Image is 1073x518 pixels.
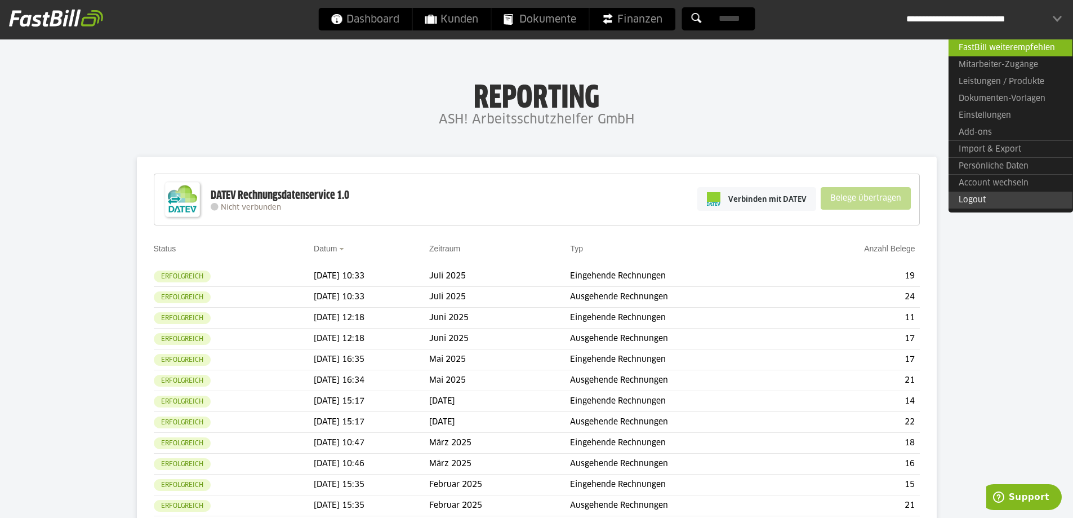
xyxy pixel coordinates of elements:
td: 21 [794,370,920,391]
td: Juli 2025 [429,287,570,308]
sl-badge: Erfolgreich [154,271,211,282]
img: fastbill_logo_white.png [9,9,103,27]
td: Ausgehende Rechnungen [570,412,793,433]
h1: Reporting [113,79,960,109]
a: Import & Export [949,140,1072,158]
td: Ausgehende Rechnungen [570,287,793,308]
iframe: Öffnet ein Widget, in dem Sie weitere Informationen finden [986,484,1062,512]
td: Ausgehende Rechnungen [570,454,793,475]
td: [DATE] [429,412,570,433]
a: Add-ons [949,124,1072,141]
span: Finanzen [602,8,662,30]
a: Zeitraum [429,244,460,253]
td: Ausgehende Rechnungen [570,495,793,516]
a: Persönliche Daten [949,157,1072,175]
td: [DATE] 10:33 [314,287,429,308]
a: Datum [314,244,337,253]
a: Dashboard [318,8,412,30]
sl-badge: Erfolgreich [154,458,211,470]
td: März 2025 [429,454,570,475]
td: Mai 2025 [429,349,570,370]
td: Februar 2025 [429,475,570,495]
td: Mai 2025 [429,370,570,391]
td: 21 [794,495,920,516]
img: sort_desc.gif [339,248,346,250]
td: 16 [794,454,920,475]
sl-badge: Erfolgreich [154,500,211,512]
td: Juni 2025 [429,329,570,349]
a: Anzahl Belege [864,244,915,253]
a: Logout [949,192,1072,209]
td: [DATE] 16:35 [314,349,429,370]
sl-badge: Erfolgreich [154,396,211,408]
td: Eingehende Rechnungen [570,308,793,329]
sl-badge: Erfolgreich [154,417,211,428]
img: pi-datev-logo-farbig-24.svg [707,192,720,206]
div: DATEV Rechnungsdatenservice 1.0 [211,188,349,203]
td: [DATE] 15:17 [314,412,429,433]
td: [DATE] 15:35 [314,495,429,516]
sl-badge: Erfolgreich [154,312,211,324]
td: [DATE] 10:33 [314,266,429,287]
sl-badge: Erfolgreich [154,375,211,387]
td: Eingehende Rechnungen [570,391,793,412]
td: [DATE] 12:18 [314,329,429,349]
td: 14 [794,391,920,412]
span: Kunden [425,8,478,30]
sl-badge: Erfolgreich [154,437,211,449]
sl-badge: Erfolgreich [154,479,211,491]
td: 22 [794,412,920,433]
td: Eingehende Rechnungen [570,266,793,287]
span: Nicht verbunden [221,204,281,211]
a: FastBill weiterempfehlen [949,39,1072,56]
td: [DATE] [429,391,570,412]
td: [DATE] 10:47 [314,433,429,454]
sl-button: Belege übertragen [821,187,911,210]
a: Typ [570,244,583,253]
a: Kunden [412,8,491,30]
td: 18 [794,433,920,454]
td: [DATE] 16:34 [314,370,429,391]
td: 19 [794,266,920,287]
a: Dokumente [491,8,589,30]
sl-badge: Erfolgreich [154,291,211,303]
td: [DATE] 12:18 [314,308,429,329]
img: DATEV-Datenservice Logo [160,177,205,222]
td: März 2025 [429,433,570,454]
a: Finanzen [589,8,675,30]
td: [DATE] 15:17 [314,391,429,412]
a: Dokumenten-Vorlagen [949,90,1072,107]
td: [DATE] 10:46 [314,454,429,475]
a: Mitarbeiter-Zugänge [949,56,1072,73]
td: 24 [794,287,920,308]
a: Einstellungen [949,107,1072,124]
a: Status [154,244,176,253]
td: 17 [794,349,920,370]
td: Februar 2025 [429,495,570,516]
td: 11 [794,308,920,329]
td: 15 [794,475,920,495]
td: Eingehende Rechnungen [570,475,793,495]
td: [DATE] 15:35 [314,475,429,495]
span: Verbinden mit DATEV [728,193,807,205]
a: Verbinden mit DATEV [697,187,816,211]
sl-badge: Erfolgreich [154,333,211,345]
sl-badge: Erfolgreich [154,354,211,366]
td: Ausgehende Rechnungen [570,370,793,391]
td: Juli 2025 [429,266,570,287]
td: Juni 2025 [429,308,570,329]
span: Dashboard [331,8,399,30]
a: Leistungen / Produkte [949,73,1072,90]
td: Ausgehende Rechnungen [570,329,793,349]
td: Eingehende Rechnungen [570,433,793,454]
td: 17 [794,329,920,349]
a: Account wechseln [949,174,1072,192]
span: Dokumente [504,8,576,30]
td: Eingehende Rechnungen [570,349,793,370]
